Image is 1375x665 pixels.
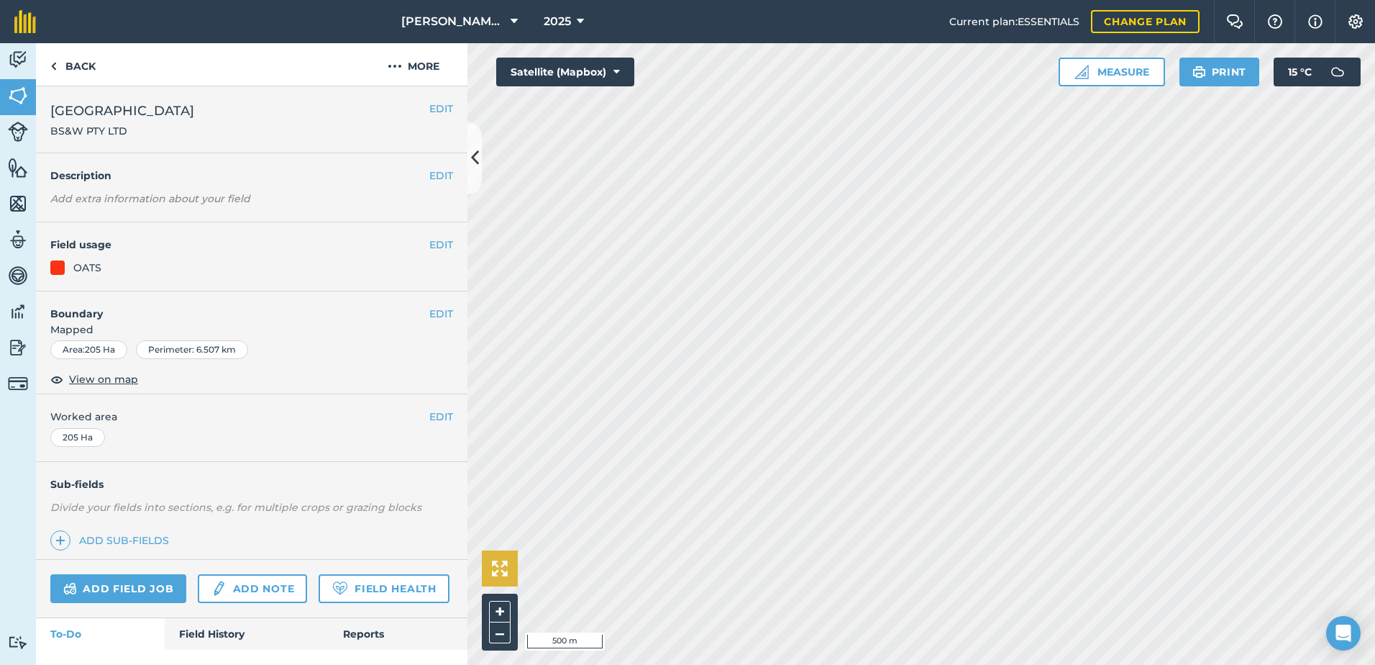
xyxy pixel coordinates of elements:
[319,574,449,603] a: Field Health
[489,623,511,643] button: –
[50,409,453,425] span: Worked area
[1059,58,1165,86] button: Measure
[36,618,165,650] a: To-Do
[1192,63,1206,81] img: svg+xml;base64,PHN2ZyB4bWxucz0iaHR0cDovL3d3dy53My5vcmcvMjAwMC9zdmciIHdpZHRoPSIxOSIgaGVpZ2h0PSIyNC...
[36,476,467,492] h4: Sub-fields
[50,428,105,447] div: 205 Ha
[50,530,175,551] a: Add sub-fields
[63,580,77,597] img: svg+xml;base64,PD94bWwgdmVyc2lvbj0iMS4wIiBlbmNvZGluZz0idXRmLTgiPz4KPCEtLSBHZW5lcmF0b3I6IEFkb2JlIE...
[136,340,248,359] div: Perimeter : 6.507 km
[949,14,1079,30] span: Current plan : ESSENTIALS
[8,85,28,107] img: svg+xml;base64,PHN2ZyB4bWxucz0iaHR0cDovL3d3dy53My5vcmcvMjAwMC9zdmciIHdpZHRoPSI1NiIgaGVpZ2h0PSI2MC...
[36,291,429,322] h4: Boundary
[50,101,194,121] span: [GEOGRAPHIC_DATA]
[1323,58,1352,86] img: svg+xml;base64,PD94bWwgdmVyc2lvbj0iMS4wIiBlbmNvZGluZz0idXRmLTgiPz4KPCEtLSBHZW5lcmF0b3I6IEFkb2JlIE...
[1274,58,1361,86] button: 15 °C
[50,340,127,359] div: Area : 205 Ha
[165,618,328,650] a: Field History
[429,237,453,253] button: EDIT
[1326,616,1361,651] div: Open Intercom Messenger
[496,58,634,86] button: Satellite (Mapbox)
[8,265,28,286] img: svg+xml;base64,PD94bWwgdmVyc2lvbj0iMS4wIiBlbmNvZGluZz0idXRmLTgiPz4KPCEtLSBHZW5lcmF0b3I6IEFkb2JlIE...
[50,574,186,603] a: Add field job
[388,58,402,75] img: svg+xml;base64,PHN2ZyB4bWxucz0iaHR0cDovL3d3dy53My5vcmcvMjAwMC9zdmciIHdpZHRoPSIyMCIgaGVpZ2h0PSIyNC...
[8,49,28,71] img: svg+xml;base64,PD94bWwgdmVyc2lvbj0iMS4wIiBlbmNvZGluZz0idXRmLTgiPz4KPCEtLSBHZW5lcmF0b3I6IEFkb2JlIE...
[429,409,453,425] button: EDIT
[50,168,453,184] h4: Description
[1226,14,1243,29] img: Two speech bubbles overlapping with the left bubble in the forefront
[329,618,467,650] a: Reports
[50,371,63,388] img: svg+xml;base64,PHN2ZyB4bWxucz0iaHR0cDovL3d3dy53My5vcmcvMjAwMC9zdmciIHdpZHRoPSIxOCIgaGVpZ2h0PSIyNC...
[1288,58,1312,86] span: 15 ° C
[8,193,28,214] img: svg+xml;base64,PHN2ZyB4bWxucz0iaHR0cDovL3d3dy53My5vcmcvMjAwMC9zdmciIHdpZHRoPSI1NiIgaGVpZ2h0PSI2MC...
[429,306,453,322] button: EDIT
[8,635,28,649] img: svg+xml;base64,PD94bWwgdmVyc2lvbj0iMS4wIiBlbmNvZGluZz0idXRmLTgiPz4KPCEtLSBHZW5lcmF0b3I6IEFkb2JlIE...
[73,260,101,276] div: OATS
[401,13,505,30] span: [PERSON_NAME] ASAHI PADDOCKS
[8,337,28,358] img: svg+xml;base64,PD94bWwgdmVyc2lvbj0iMS4wIiBlbmNvZGluZz0idXRmLTgiPz4KPCEtLSBHZW5lcmF0b3I6IEFkb2JlIE...
[492,561,508,576] img: Four arrows, one pointing top left, one top right, one bottom right and the last bottom left
[1266,14,1284,29] img: A question mark icon
[50,501,421,514] em: Divide your fields into sections, e.g. for multiple crops or grazing blocks
[69,371,138,387] span: View on map
[1091,10,1200,33] a: Change plan
[8,374,28,394] img: svg+xml;base64,PD94bWwgdmVyc2lvbj0iMS4wIiBlbmNvZGluZz0idXRmLTgiPz4KPCEtLSBHZW5lcmF0b3I6IEFkb2JlIE...
[429,168,453,184] button: EDIT
[360,43,467,86] button: More
[429,101,453,117] button: EDIT
[8,229,28,250] img: svg+xml;base64,PD94bWwgdmVyc2lvbj0iMS4wIiBlbmNvZGluZz0idXRmLTgiPz4KPCEtLSBHZW5lcmF0b3I6IEFkb2JlIE...
[8,157,28,178] img: svg+xml;base64,PHN2ZyB4bWxucz0iaHR0cDovL3d3dy53My5vcmcvMjAwMC9zdmciIHdpZHRoPSI1NiIgaGVpZ2h0PSI2MC...
[50,58,57,75] img: svg+xml;base64,PHN2ZyB4bWxucz0iaHR0cDovL3d3dy53My5vcmcvMjAwMC9zdmciIHdpZHRoPSI5IiBoZWlnaHQ9IjI0Ii...
[489,601,511,623] button: +
[55,532,65,549] img: svg+xml;base64,PHN2ZyB4bWxucz0iaHR0cDovL3d3dy53My5vcmcvMjAwMC9zdmciIHdpZHRoPSIxNCIgaGVpZ2h0PSIyNC...
[198,574,307,603] a: Add note
[50,371,138,388] button: View on map
[211,580,227,597] img: svg+xml;base64,PD94bWwgdmVyc2lvbj0iMS4wIiBlbmNvZGluZz0idXRmLTgiPz4KPCEtLSBHZW5lcmF0b3I6IEFkb2JlIE...
[1308,13,1323,30] img: svg+xml;base64,PHN2ZyB4bWxucz0iaHR0cDovL3d3dy53My5vcmcvMjAwMC9zdmciIHdpZHRoPSIxNyIgaGVpZ2h0PSIxNy...
[8,122,28,142] img: svg+xml;base64,PD94bWwgdmVyc2lvbj0iMS4wIiBlbmNvZGluZz0idXRmLTgiPz4KPCEtLSBHZW5lcmF0b3I6IEFkb2JlIE...
[36,322,467,338] span: Mapped
[36,43,110,86] a: Back
[50,237,429,253] h4: Field usage
[14,10,36,33] img: fieldmargin Logo
[50,124,194,138] span: BS&W PTY LTD
[1179,58,1260,86] button: Print
[8,301,28,322] img: svg+xml;base64,PD94bWwgdmVyc2lvbj0iMS4wIiBlbmNvZGluZz0idXRmLTgiPz4KPCEtLSBHZW5lcmF0b3I6IEFkb2JlIE...
[50,192,250,205] em: Add extra information about your field
[1347,14,1364,29] img: A cog icon
[544,13,571,30] span: 2025
[1074,65,1089,79] img: Ruler icon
